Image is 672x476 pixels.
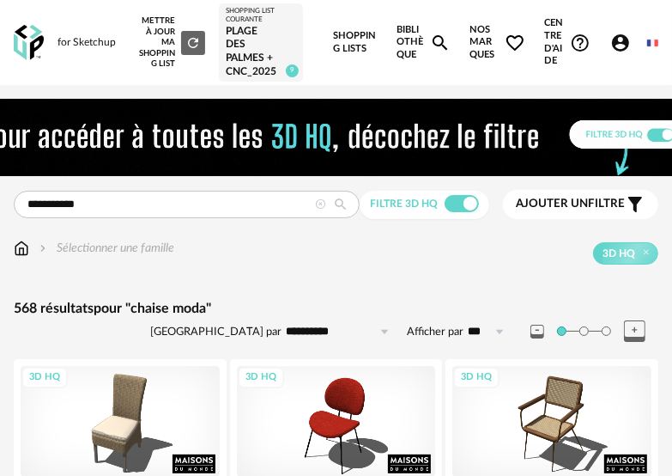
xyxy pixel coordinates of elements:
img: fr [647,38,658,49]
span: Account Circle icon [610,33,631,53]
span: 9 [286,64,299,77]
span: Ajouter un [516,198,588,210]
span: Refresh icon [185,38,201,46]
a: Shopping List courante PLAGE DES PALMES + CNC_2025 9 [226,7,296,78]
span: Help Circle Outline icon [570,33,590,53]
img: OXP [14,25,44,60]
span: filtre [516,197,625,211]
div: Sélectionner une famille [36,240,174,257]
span: Centre d'aideHelp Circle Outline icon [544,17,590,67]
div: 568 résultats [14,300,658,318]
div: PLAGE DES PALMES + CNC_2025 [226,25,296,78]
span: Account Circle icon [610,33,639,53]
span: pour "chaise moda" [94,302,211,315]
label: Afficher par [407,325,463,339]
div: Shopping List courante [226,7,296,25]
span: Filter icon [625,194,645,215]
div: Mettre à jour ma Shopping List [136,15,205,69]
span: Heart Outline icon [505,33,525,53]
div: 3D HQ [238,367,284,388]
div: 3D HQ [453,367,499,388]
button: Ajouter unfiltre Filter icon [503,190,658,219]
span: Magnify icon [430,33,451,53]
label: [GEOGRAPHIC_DATA] par [150,325,282,339]
span: 3D HQ [602,247,635,260]
div: for Sketchup [58,36,116,50]
div: 3D HQ [21,367,68,388]
span: Filtre 3D HQ [370,198,438,209]
img: svg+xml;base64,PHN2ZyB3aWR0aD0iMTYiIGhlaWdodD0iMTYiIHZpZXdCb3g9IjAgMCAxNiAxNiIgZmlsbD0ibm9uZSIgeG... [36,240,50,257]
img: svg+xml;base64,PHN2ZyB3aWR0aD0iMTYiIGhlaWdodD0iMTciIHZpZXdCb3g9IjAgMCAxNiAxNyIgZmlsbD0ibm9uZSIgeG... [14,240,29,257]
